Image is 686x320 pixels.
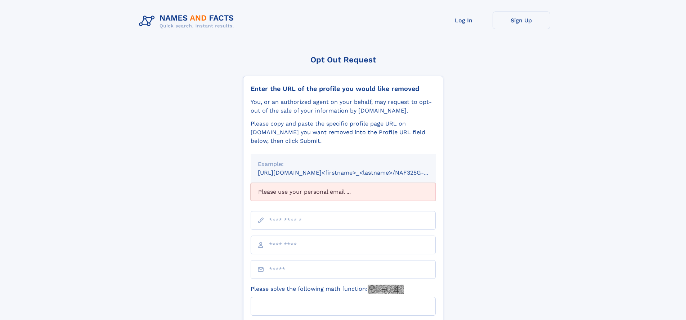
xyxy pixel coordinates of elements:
div: Enter the URL of the profile you would like removed [251,85,436,93]
a: Sign Up [493,12,550,29]
div: Opt Out Request [243,55,443,64]
div: Example: [258,160,429,168]
div: Please copy and paste the specific profile page URL on [DOMAIN_NAME] you want removed into the Pr... [251,119,436,145]
div: Please use your personal email ... [251,183,436,201]
small: [URL][DOMAIN_NAME]<firstname>_<lastname>/NAF325G-xxxxxxxx [258,169,449,176]
img: Logo Names and Facts [136,12,240,31]
div: You, or an authorized agent on your behalf, may request to opt-out of the sale of your informatio... [251,98,436,115]
a: Log In [435,12,493,29]
label: Please solve the following math function: [251,285,404,294]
